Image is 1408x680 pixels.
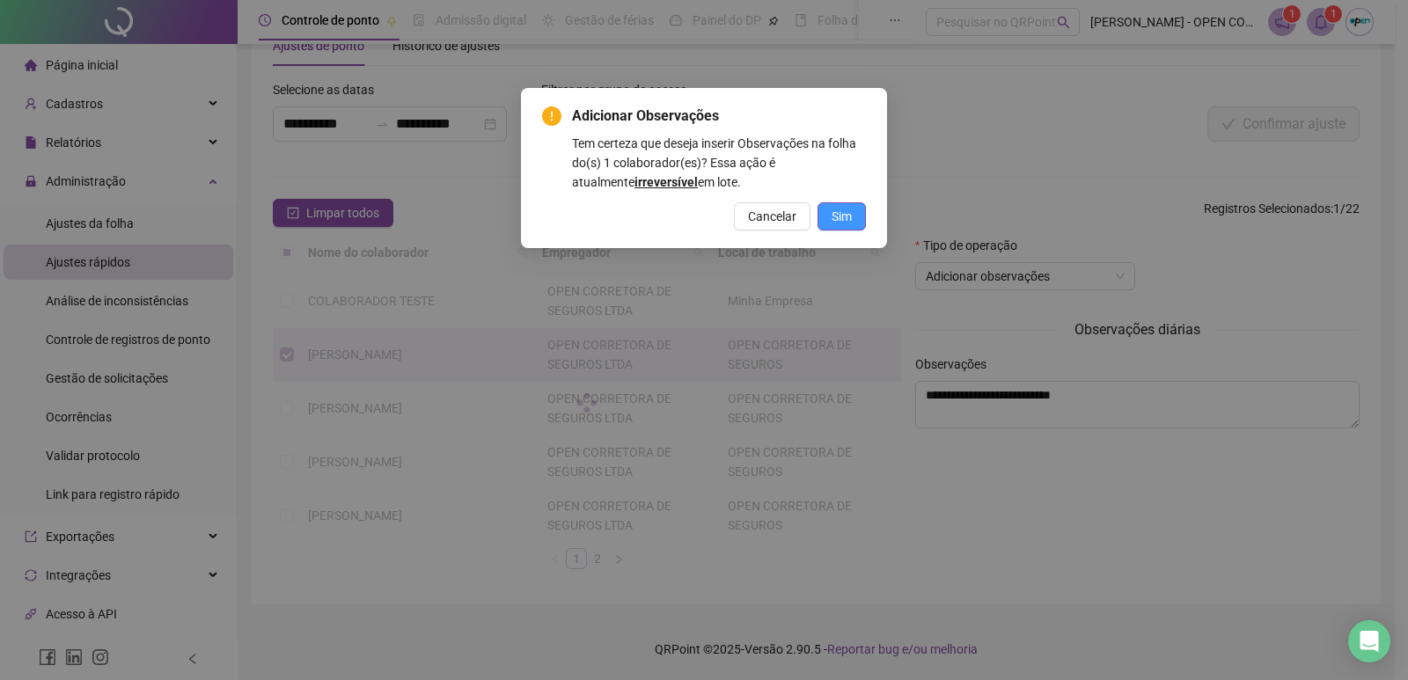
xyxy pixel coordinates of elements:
button: Cancelar [734,202,810,230]
b: irreversível [634,175,698,189]
span: Sim [832,207,852,226]
div: Tem certeza que deseja inserir Observações na folha do(s) 1 colaborador(es)? Essa ação é atualmen... [572,134,866,192]
button: Sim [818,202,866,230]
div: Open Intercom Messenger [1348,620,1390,662]
span: exclamation-circle [542,106,561,126]
span: Adicionar Observações [572,106,866,127]
span: Cancelar [748,207,796,226]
